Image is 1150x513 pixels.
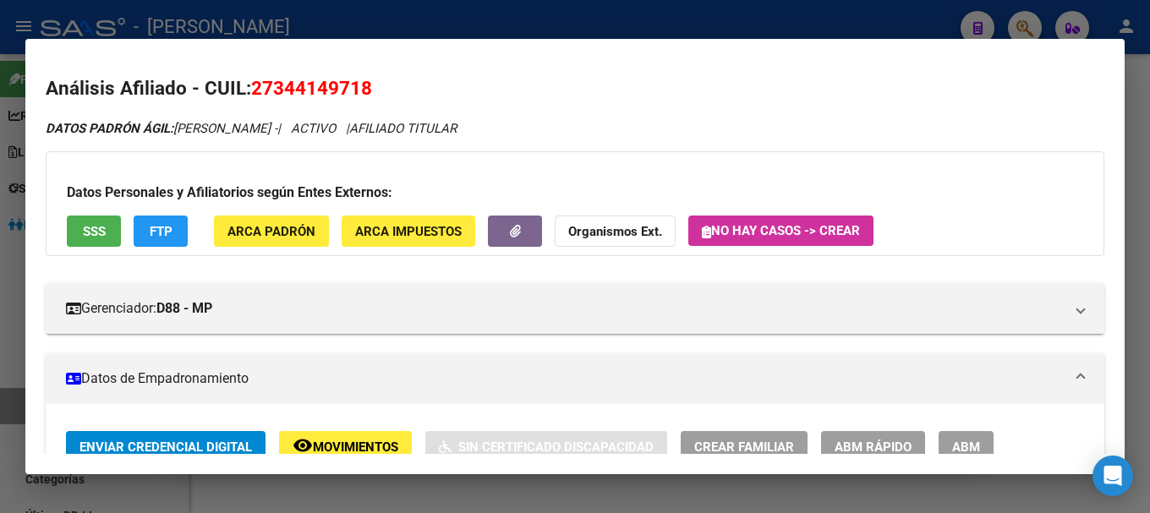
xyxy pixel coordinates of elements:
[83,224,106,239] span: SSS
[79,439,252,455] span: Enviar Credencial Digital
[821,431,925,462] button: ABM Rápido
[555,216,676,247] button: Organismos Ext.
[702,223,860,238] span: No hay casos -> Crear
[156,298,212,319] strong: D88 - MP
[214,216,329,247] button: ARCA Padrón
[67,216,121,247] button: SSS
[150,224,172,239] span: FTP
[134,216,188,247] button: FTP
[952,439,980,455] span: ABM
[313,439,398,455] span: Movimientos
[66,298,1064,319] mat-panel-title: Gerenciador:
[342,216,475,247] button: ARCA Impuestos
[46,121,457,136] i: | ACTIVO |
[1092,456,1133,496] div: Open Intercom Messenger
[349,121,457,136] span: AFILIADO TITULAR
[46,283,1104,334] mat-expansion-panel-header: Gerenciador:D88 - MP
[227,224,315,239] span: ARCA Padrón
[425,431,667,462] button: Sin Certificado Discapacidad
[66,431,266,462] button: Enviar Credencial Digital
[279,431,412,462] button: Movimientos
[251,77,372,99] span: 27344149718
[939,431,994,462] button: ABM
[694,439,794,455] span: Crear Familiar
[46,121,173,136] strong: DATOS PADRÓN ÁGIL:
[46,74,1104,103] h2: Análisis Afiliado - CUIL:
[46,353,1104,404] mat-expansion-panel-header: Datos de Empadronamiento
[688,216,873,246] button: No hay casos -> Crear
[355,224,462,239] span: ARCA Impuestos
[46,121,277,136] span: [PERSON_NAME] -
[835,439,912,455] span: ABM Rápido
[66,368,1064,389] mat-panel-title: Datos de Empadronamiento
[568,224,662,239] strong: Organismos Ext.
[681,431,808,462] button: Crear Familiar
[67,183,1083,203] h3: Datos Personales y Afiliatorios según Entes Externos:
[458,439,654,455] span: Sin Certificado Discapacidad
[293,435,313,456] mat-icon: remove_red_eye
